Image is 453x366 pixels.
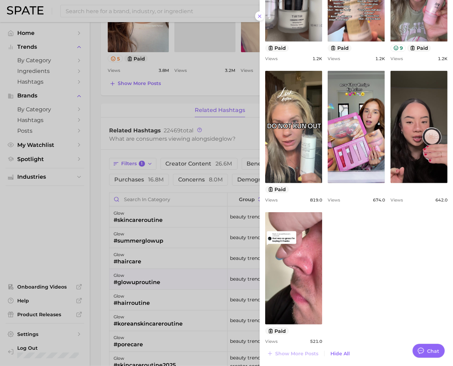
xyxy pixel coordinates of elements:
span: Views [265,56,278,61]
span: Views [391,56,403,61]
span: 819.0 [310,197,322,203]
span: Views [265,197,278,203]
button: paid [265,327,289,335]
span: 1.2k [438,56,447,61]
span: 521.0 [310,339,322,344]
span: 642.0 [435,197,447,203]
button: Show more posts [265,349,320,358]
span: Show more posts [275,351,318,357]
span: Views [391,197,403,203]
span: Views [328,197,340,203]
span: 1.2k [375,56,385,61]
span: 674.0 [373,197,385,203]
span: Views [328,56,340,61]
button: paid [328,45,351,52]
button: paid [265,186,289,193]
button: 9 [391,45,406,52]
span: 1.2k [312,56,322,61]
button: Hide All [329,349,351,358]
button: paid [265,45,289,52]
span: Hide All [330,351,350,357]
span: Views [265,339,278,344]
button: paid [407,45,431,52]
